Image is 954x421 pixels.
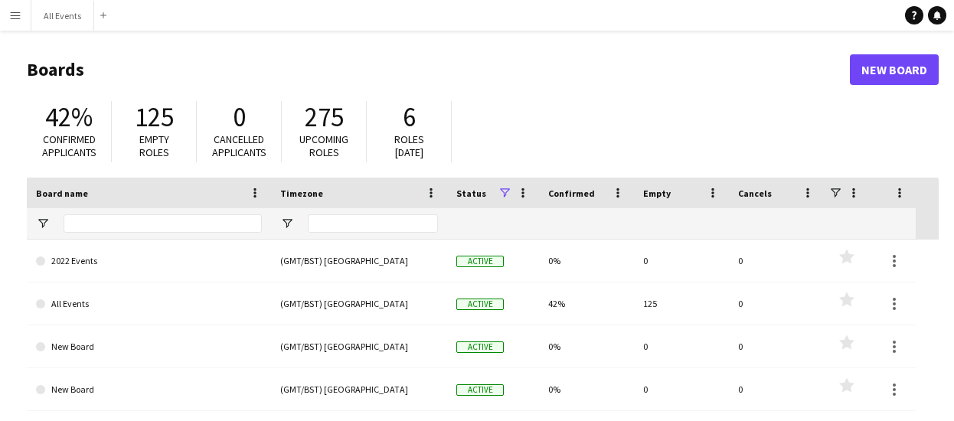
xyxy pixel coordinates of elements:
span: Roles [DATE] [394,132,424,159]
div: 0 [729,282,824,325]
span: Upcoming roles [299,132,348,159]
div: 0 [729,240,824,282]
a: New Board [850,54,939,85]
span: 42% [45,100,93,134]
div: 0% [539,325,634,367]
div: 0% [539,368,634,410]
div: 0 [634,240,729,282]
span: Empty roles [139,132,169,159]
span: Board name [36,188,88,199]
div: (GMT/BST) [GEOGRAPHIC_DATA] [271,325,447,367]
a: 2022 Events [36,240,262,282]
div: 0 [634,368,729,410]
button: All Events [31,1,94,31]
span: Empty [643,188,671,199]
span: 125 [135,100,174,134]
span: Confirmed [548,188,595,199]
span: Timezone [280,188,323,199]
span: Cancelled applicants [212,132,266,159]
button: Open Filter Menu [36,217,50,230]
span: 6 [403,100,416,134]
div: 125 [634,282,729,325]
span: Active [456,384,504,396]
div: (GMT/BST) [GEOGRAPHIC_DATA] [271,282,447,325]
div: (GMT/BST) [GEOGRAPHIC_DATA] [271,240,447,282]
span: Active [456,341,504,353]
a: All Events [36,282,262,325]
h1: Boards [27,58,850,81]
span: 0 [233,100,246,134]
div: 0% [539,240,634,282]
span: Active [456,299,504,310]
div: 0 [634,325,729,367]
input: Board name Filter Input [64,214,262,233]
div: 0 [729,325,824,367]
span: Confirmed applicants [42,132,96,159]
span: Status [456,188,486,199]
div: 0 [729,368,824,410]
input: Timezone Filter Input [308,214,438,233]
div: (GMT/BST) [GEOGRAPHIC_DATA] [271,368,447,410]
a: New Board [36,368,262,411]
span: 275 [305,100,344,134]
button: Open Filter Menu [280,217,294,230]
span: Cancels [738,188,772,199]
a: New Board [36,325,262,368]
div: 42% [539,282,634,325]
span: Active [456,256,504,267]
